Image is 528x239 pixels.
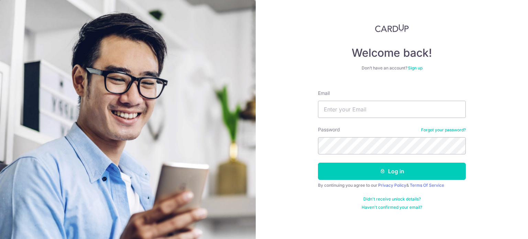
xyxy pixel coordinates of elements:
[318,101,466,118] input: Enter your Email
[318,163,466,180] button: Log in
[421,127,466,133] a: Forgot your password?
[375,24,409,32] img: CardUp Logo
[318,126,340,133] label: Password
[410,183,444,188] a: Terms Of Service
[318,90,330,97] label: Email
[318,65,466,71] div: Don’t have an account?
[318,46,466,60] h4: Welcome back!
[408,65,422,70] a: Sign up
[378,183,406,188] a: Privacy Policy
[362,205,422,210] a: Haven't confirmed your email?
[318,183,466,188] div: By continuing you agree to our &
[363,196,421,202] a: Didn't receive unlock details?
